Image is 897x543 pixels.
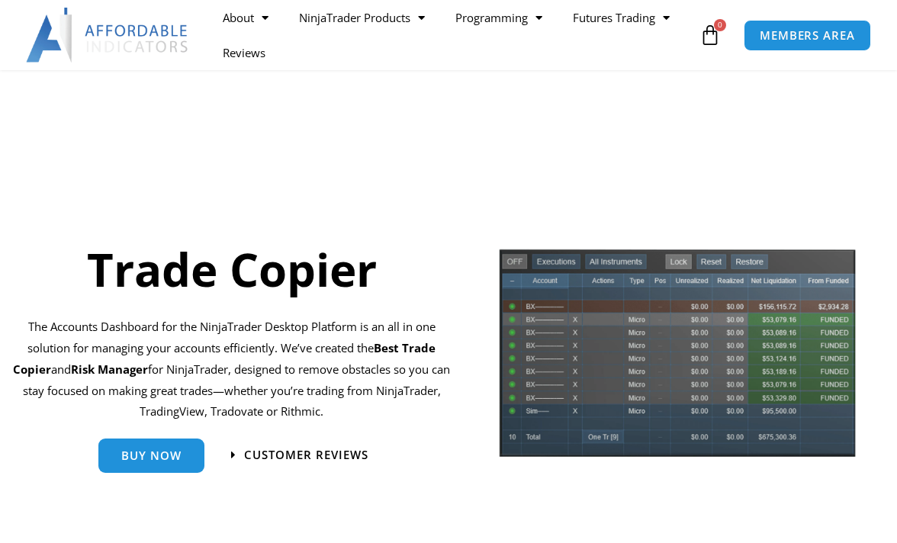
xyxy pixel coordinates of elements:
span: Customer Reviews [244,449,368,461]
img: LogoAI | Affordable Indicators – NinjaTrader [26,8,190,63]
p: The Accounts Dashboard for the NinjaTrader Desktop Platform is an all in one solution for managin... [11,316,452,423]
span: 0 [714,19,726,31]
span: Buy Now [121,450,182,461]
a: Customer Reviews [231,449,368,461]
a: Reviews [207,35,281,70]
span: MEMBERS AREA [760,30,855,41]
b: Best Trade Copier [13,340,436,377]
h1: Trade Copier [11,237,452,301]
a: MEMBERS AREA [744,20,871,51]
strong: Risk Manager [71,361,148,377]
img: tradecopier | Affordable Indicators – NinjaTrader [498,248,857,467]
a: Buy Now [98,439,204,473]
a: 0 [677,13,744,57]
